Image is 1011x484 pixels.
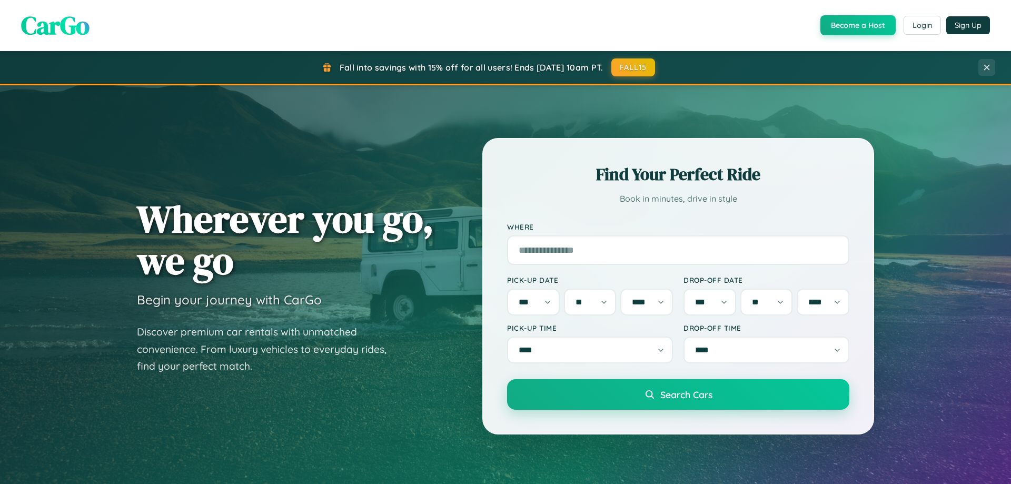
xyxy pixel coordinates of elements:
label: Pick-up Date [507,275,673,284]
label: Drop-off Date [683,275,849,284]
label: Drop-off Time [683,323,849,332]
h2: Find Your Perfect Ride [507,163,849,186]
span: Search Cars [660,389,712,400]
span: CarGo [21,8,90,43]
h1: Wherever you go, we go [137,198,434,281]
p: Book in minutes, drive in style [507,191,849,206]
span: Fall into savings with 15% off for all users! Ends [DATE] 10am PT. [340,62,603,73]
button: Login [904,16,941,35]
label: Where [507,222,849,231]
button: Become a Host [820,15,896,35]
p: Discover premium car rentals with unmatched convenience. From luxury vehicles to everyday rides, ... [137,323,400,375]
button: Search Cars [507,379,849,410]
button: FALL15 [611,58,656,76]
h3: Begin your journey with CarGo [137,292,322,308]
button: Sign Up [946,16,990,34]
label: Pick-up Time [507,323,673,332]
